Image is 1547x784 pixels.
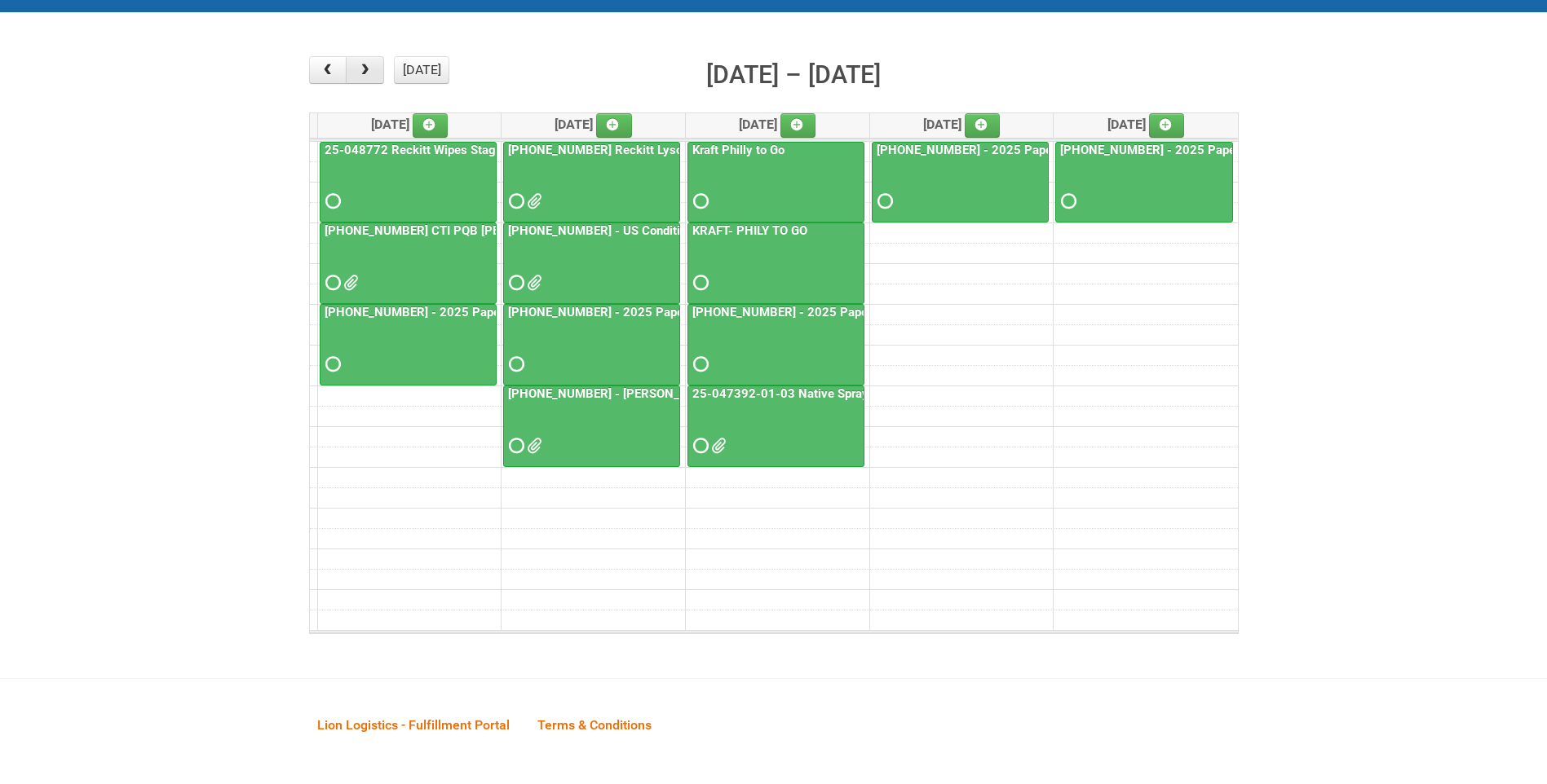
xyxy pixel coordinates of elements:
a: Kraft Philly to Go [689,143,788,157]
span: Requested [693,277,705,288]
span: Requested [509,359,520,370]
a: [PHONE_NUMBER] - US Conditioner Product Test [503,222,680,304]
span: [DATE] [1107,117,1185,132]
a: KRAFT- PHILY TO GO [689,223,811,238]
span: [DATE] [555,117,632,132]
a: [PHONE_NUMBER] - 2025 Paper Towel Landscape - Packing Day [320,304,497,385]
span: [DATE] [739,117,816,132]
a: 25-048772 Reckitt Wipes Stage 4 [321,143,516,157]
span: Requested [325,277,337,288]
a: 25-047392-01-03 Native Spray Rapid Response [687,385,864,467]
span: 25-048772-01 tape and bagging MOR.xlsm 25-048772-01 MDN 2 (revised code typo).xlsx 25-048772-01 M... [527,196,538,207]
a: Add an event [965,113,1001,138]
span: Requested [693,196,705,207]
h2: [DATE] – [DATE] [706,56,881,94]
a: [PHONE_NUMBER] CTI PQB [PERSON_NAME] Real US [321,223,625,238]
span: Requested [693,440,705,451]
a: [PHONE_NUMBER] - [PERSON_NAME] UFC CUT US [503,385,680,467]
span: Lion Logistics - Fulfillment Portal [317,717,510,733]
span: [DATE] [371,117,449,132]
a: [PHONE_NUMBER] - [PERSON_NAME] UFC CUT US [505,386,792,401]
a: [PHONE_NUMBER] - 2025 Paper Towel Landscape - Packing Day [1055,142,1233,223]
a: [PHONE_NUMBER] - 2025 Paper Towel Landscape - Packing Day [321,305,684,319]
a: Add an event [780,113,816,138]
span: Terms & Conditions [537,717,652,733]
a: [PHONE_NUMBER] - 2025 Paper Towel Landscape - Packing Day [687,304,864,385]
a: 25-048772 Reckitt Wipes Stage 4 [320,142,497,223]
a: Terms & Conditions [525,699,664,750]
span: Requested [509,277,520,288]
a: KRAFT- PHILY TO GO [687,222,864,304]
span: Requested [509,440,520,451]
span: Requested [325,196,337,207]
a: Add an event [413,113,449,138]
a: 25-047392-01-03 Native Spray Rapid Response [689,386,963,401]
span: MDN (2).xlsx MDN.xlsx JNF.DOC [527,277,538,288]
span: Requested [509,196,520,207]
span: Requested [877,196,889,207]
a: Add an event [1149,113,1185,138]
a: Add an event [596,113,632,138]
a: [PHONE_NUMBER] - 2025 Paper Towel Landscape - Packing Day [873,143,1236,157]
a: [PHONE_NUMBER] Reckitt Lysol Wipes Stage 4 [505,143,771,157]
a: [PHONE_NUMBER] - US Conditioner Product Test [505,223,780,238]
a: Kraft Philly to Go [687,142,864,223]
button: [DATE] [394,56,449,84]
a: Lion Logistics - Fulfillment Portal [305,699,522,750]
span: LPF.xlsx 25-061653-01 Kiehl's UFC InnoCPT Mailing Letter-V1.pdf JNF.DOC MDN (2).xlsx MDN.xlsx [527,440,538,451]
span: [DATE] [923,117,1001,132]
a: [PHONE_NUMBER] - 2025 Paper Towel Landscape - Packing Day [689,305,1052,319]
span: Requested [1061,196,1072,207]
a: [PHONE_NUMBER] - 2025 Paper Towel Landscape - Packing Day [872,142,1049,223]
a: [PHONE_NUMBER] - 2025 Paper Towel Landscape - Packing Day [503,304,680,385]
span: Requested [325,359,337,370]
a: [PHONE_NUMBER] - 2025 Paper Towel Landscape - Packing Day [505,305,868,319]
a: [PHONE_NUMBER] CTI PQB [PERSON_NAME] Real US [320,222,497,304]
span: Requested [693,359,705,370]
a: [PHONE_NUMBER] - 2025 Paper Towel Landscape - Packing Day [1057,143,1420,157]
span: 25-045890-01 CTI PQB Hellmann's Real US.pdf 25-045890-01-07 - LPF.xlsx 25-045890-01-07 - MDN 2.xl... [343,277,355,288]
a: [PHONE_NUMBER] Reckitt Lysol Wipes Stage 4 [503,142,680,223]
span: 25-047392-01 Native Spray.pdf 25-047392-01-03 - LPF.xlsx 25-047392-01-03 JNF.DOC 25-047392-01-03 ... [711,440,723,451]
